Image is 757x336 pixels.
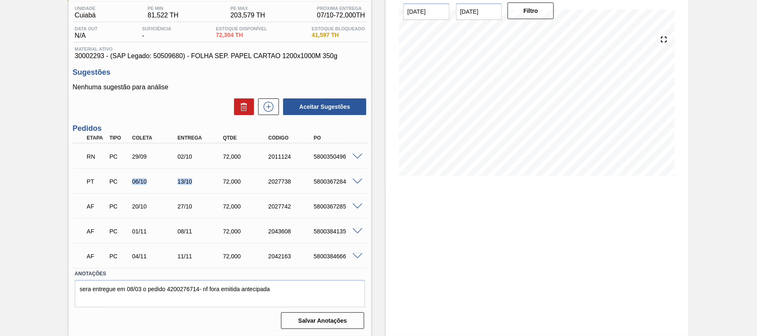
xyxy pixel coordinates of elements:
[85,147,108,166] div: Em Renegociação
[230,6,265,11] span: PE MAX
[130,153,181,160] div: 29/09/2025
[312,178,362,185] div: 5800367284
[266,228,317,235] div: 2043608
[312,228,362,235] div: 5800384135
[73,68,367,77] h3: Sugestões
[216,32,267,38] span: 72,304 TH
[266,203,317,210] div: 2027742
[73,124,367,133] h3: Pedidos
[130,203,181,210] div: 20/10/2025
[107,153,131,160] div: Pedido de Compra
[266,178,317,185] div: 2027738
[140,26,173,39] div: -
[107,228,131,235] div: Pedido de Compra
[107,253,131,260] div: Pedido de Compra
[87,228,106,235] p: AF
[148,12,178,19] span: 81,522 TH
[130,135,181,141] div: Coleta
[175,228,226,235] div: 08/11/2025
[283,98,366,115] button: Aceitar Sugestões
[221,135,271,141] div: Qtde
[266,253,317,260] div: 2042163
[130,228,181,235] div: 01/11/2025
[254,98,279,115] div: Nova sugestão
[73,26,100,39] div: N/A
[230,98,254,115] div: Excluir Sugestões
[175,135,226,141] div: Entrega
[85,222,108,240] div: Aguardando Faturamento
[312,32,365,38] span: 41,597 TH
[403,3,449,20] input: dd/mm/yyyy
[221,228,271,235] div: 72,000
[312,253,362,260] div: 5800384666
[107,135,131,141] div: Tipo
[85,135,108,141] div: Etapa
[317,12,365,19] span: 07/10 - 72,000 TH
[312,153,362,160] div: 5800350496
[85,197,108,216] div: Aguardando Faturamento
[221,203,271,210] div: 72,000
[266,135,317,141] div: Código
[75,47,365,52] span: Material ativo
[175,203,226,210] div: 27/10/2025
[279,98,367,116] div: Aceitar Sugestões
[75,26,98,31] span: Data out
[75,52,365,60] span: 30002293 - (SAP Legado: 50509680) - FOLHA SEP. PAPEL CARTAO 1200x1000M 350g
[266,153,317,160] div: 2011124
[130,253,181,260] div: 04/11/2025
[107,178,131,185] div: Pedido de Compra
[508,2,554,19] button: Filtro
[87,153,106,160] p: RN
[73,83,367,91] p: Nenhuma sugestão para análise
[230,12,265,19] span: 203,579 TH
[75,6,96,11] span: Unidade
[317,6,365,11] span: Próxima Entrega
[312,26,365,31] span: Estoque Bloqueado
[456,3,502,20] input: dd/mm/yyyy
[281,312,364,329] button: Salvar Anotações
[87,178,106,185] p: PT
[87,203,106,210] p: AF
[221,253,271,260] div: 72,000
[312,135,362,141] div: PO
[221,178,271,185] div: 72,000
[142,26,171,31] span: Suficiência
[75,12,96,19] span: Cuiabá
[175,253,226,260] div: 11/11/2025
[130,178,181,185] div: 06/10/2025
[175,153,226,160] div: 02/10/2025
[75,268,365,280] label: Anotações
[216,26,267,31] span: Estoque Disponível
[175,178,226,185] div: 13/10/2025
[148,6,178,11] span: PE MIN
[107,203,131,210] div: Pedido de Compra
[312,203,362,210] div: 5800367285
[221,153,271,160] div: 72,000
[87,253,106,260] p: AF
[85,172,108,191] div: Pedido em Trânsito
[75,280,365,307] textarea: sera entregue em 08/03 o pedido 4200276714- nf fora emitida antecipada
[85,247,108,265] div: Aguardando Faturamento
